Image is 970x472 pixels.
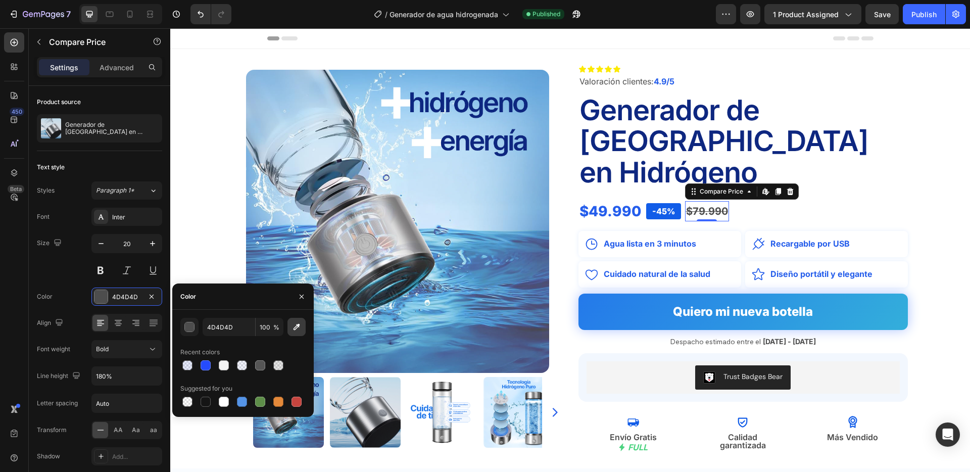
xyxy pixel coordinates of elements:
strong: full [458,414,477,424]
button: Save [865,4,899,24]
img: CLDR_q6erfwCEAE=.png [533,343,545,355]
div: Beta [8,185,24,193]
div: Product source [37,98,81,107]
span: / [385,9,387,20]
div: Add... [112,452,160,461]
iframe: Design area [170,28,970,472]
p: Quiero mi nueva botella [503,271,643,296]
span: aa [150,426,157,435]
button: 1 product assigned [764,4,861,24]
div: Suggested for you [180,384,232,393]
div: Font weight [37,345,70,354]
p: 7 [66,8,71,20]
div: Recent colors [180,348,220,357]
div: 450 [10,108,24,116]
p: Advanced [100,62,134,73]
div: Publish [911,9,937,20]
span: [DATE] - [DATE] [593,309,646,317]
p: -45% [482,177,505,189]
p: Compare Price [49,36,135,48]
div: $79.990 [515,173,559,193]
p: Settings [50,62,78,73]
button: Publish [903,4,945,24]
span: Bold [96,345,109,353]
span: Paragraph 1* [96,186,134,195]
div: Transform [37,426,67,435]
span: 1 product assigned [773,9,839,20]
button: <p>Quiero mi nueva botella</p> [408,265,737,302]
button: Bold [91,340,162,358]
span: % [273,323,279,332]
span: Published [532,10,560,19]
button: Carousel Next Arrow [378,378,391,390]
div: Color [37,292,53,301]
p: Más Vendido [628,405,736,413]
button: Paragraph 1* [91,181,162,200]
button: 7 [4,4,75,24]
span: Despacho estimado entre el [500,309,591,317]
div: 4D4D4D [112,293,141,302]
input: Eg: FFFFFF [203,318,255,336]
div: Font [37,212,50,221]
span: AA [114,426,123,435]
div: $49.990 [408,169,472,197]
div: Compare Price [527,159,575,168]
p: Diseño portátil y elegante [600,241,702,251]
p: Recargable por USB [600,211,680,220]
input: Auto [92,394,162,412]
img: product feature img [41,118,61,138]
p: Generador de [GEOGRAPHIC_DATA] en Hidrógeno [65,121,158,135]
p: garantizada [519,413,626,421]
span: Aa [132,426,140,435]
h2: Generador de [GEOGRAPHIC_DATA] en Hidrógeno [408,66,738,161]
p: Cuidado natural de la salud [433,241,540,251]
div: Inter [112,213,160,222]
span: Save [874,10,891,19]
p: Envío Gratis [409,405,517,413]
strong: 4.9/5 [483,48,504,58]
span: Generador de agua hidrogenada [390,9,498,20]
div: Styles [37,186,55,195]
div: Size [37,237,64,250]
button: Trust Badges Bear [525,337,620,361]
input: Auto [92,367,162,385]
div: Color [180,292,196,301]
div: Line height [37,369,82,383]
div: Shadow [37,452,60,461]
div: Undo/Redo [190,4,231,24]
p: Agua lista en 3 minutos [433,211,526,220]
div: Letter spacing [37,399,78,408]
p: Valoración clientes: [409,46,737,61]
div: Text style [37,163,65,172]
div: Open Intercom Messenger [936,422,960,447]
div: Align [37,316,65,330]
p: Calidad [519,405,626,413]
div: Trust Badges Bear [553,343,612,354]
